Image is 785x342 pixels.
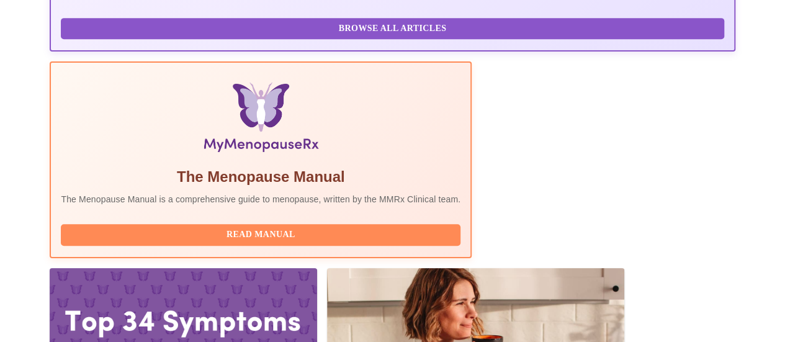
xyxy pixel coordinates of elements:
[73,21,711,37] span: Browse All Articles
[61,224,460,246] button: Read Manual
[61,193,460,205] p: The Menopause Manual is a comprehensive guide to menopause, written by the MMRx Clinical team.
[61,18,724,40] button: Browse All Articles
[61,228,464,239] a: Read Manual
[73,227,448,243] span: Read Manual
[125,83,397,157] img: Menopause Manual
[61,167,460,187] h5: The Menopause Manual
[61,22,727,33] a: Browse All Articles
